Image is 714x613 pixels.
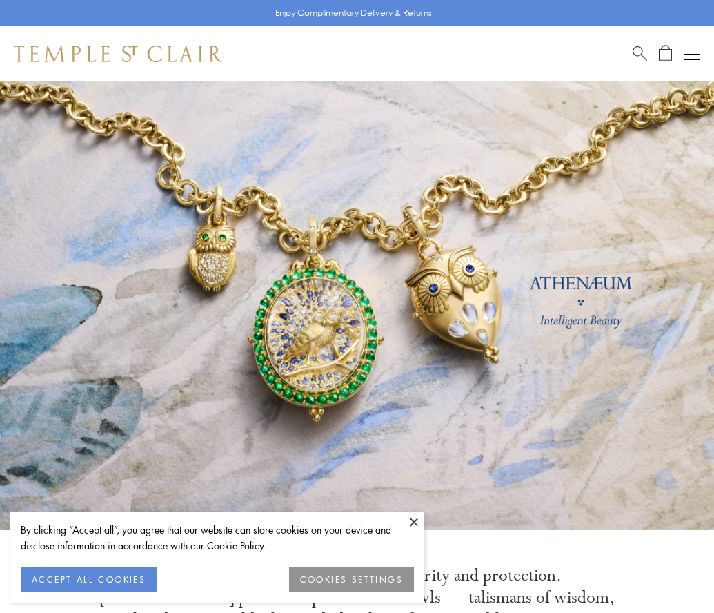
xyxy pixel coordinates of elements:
[21,522,414,554] div: By clicking “Accept all”, you agree that our website can store cookies on your device and disclos...
[14,46,222,62] img: Temple St. Clair
[684,46,700,62] button: Open navigation
[633,45,647,62] a: Search
[659,45,672,62] a: Open Shopping Bag
[21,567,157,592] button: ACCEPT ALL COOKIES
[289,567,414,592] button: COOKIES SETTINGS
[275,6,432,20] p: Enjoy Complimentary Delivery & Returns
